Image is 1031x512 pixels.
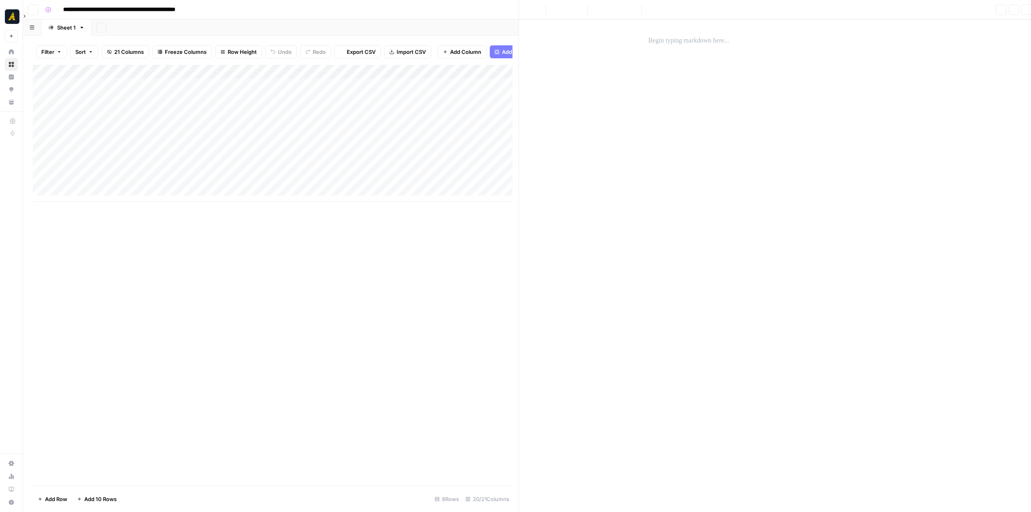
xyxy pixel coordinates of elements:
button: Add Row [33,493,72,506]
span: Row Height [228,48,257,56]
button: 21 Columns [102,45,149,58]
span: Export CSV [347,48,376,56]
span: Add Column [450,48,481,56]
span: Freeze Columns [165,48,207,56]
div: 8 Rows [431,493,462,506]
a: Sheet 1 [41,19,92,36]
button: Undo [265,45,297,58]
a: Insights [5,70,18,83]
button: Filter [36,45,67,58]
a: Usage [5,470,18,483]
div: 20/21 Columns [462,493,512,506]
button: Row Height [215,45,262,58]
button: Import CSV [384,45,431,58]
button: Add 10 Rows [72,493,122,506]
button: Freeze Columns [152,45,212,58]
a: Settings [5,457,18,470]
a: Home [5,45,18,58]
button: Add Power Agent [490,45,551,58]
span: Undo [278,48,292,56]
button: Redo [300,45,331,58]
button: Help + Support [5,496,18,509]
a: Browse [5,58,18,71]
img: Marketers in Demand Logo [5,9,19,24]
div: Sheet 1 [57,23,76,32]
span: Add Power Agent [502,48,546,56]
span: Sort [75,48,86,56]
a: Opportunities [5,83,18,96]
a: Learning Hub [5,483,18,496]
button: Add Column [438,45,487,58]
button: Export CSV [334,45,381,58]
a: Your Data [5,96,18,109]
button: Workspace: Marketers in Demand [5,6,18,27]
span: 21 Columns [114,48,144,56]
span: Import CSV [397,48,426,56]
span: Filter [41,48,54,56]
span: Redo [313,48,326,56]
span: Add Row [45,495,67,503]
span: Add 10 Rows [84,495,117,503]
button: Sort [70,45,98,58]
